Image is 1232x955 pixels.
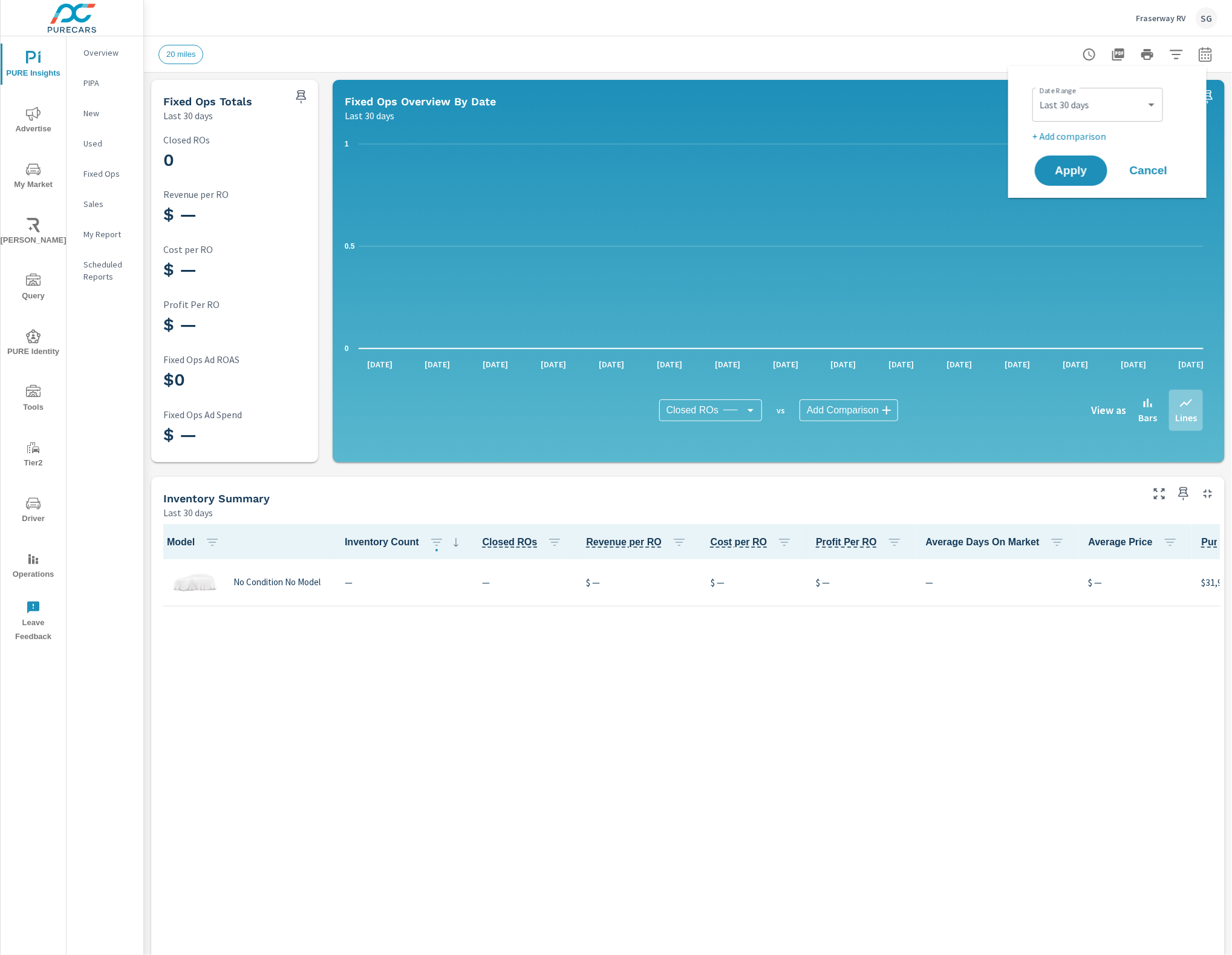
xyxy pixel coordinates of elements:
img: glamour [171,564,219,600]
div: Sales [67,195,143,213]
p: vs [762,405,800,416]
p: Revenue per RO [163,189,323,200]
span: Average Price [1089,535,1182,550]
div: Scheduled Reports [67,255,143,286]
div: nav menu [1,36,66,649]
h5: Inventory Summary [163,492,270,505]
p: [DATE] [1170,358,1213,370]
span: Save this to your personalized report [1198,87,1217,107]
p: [DATE] [1112,358,1155,370]
p: [DATE] [938,358,980,370]
p: [DATE] [475,358,517,370]
text: 0 [345,344,349,353]
div: Used [67,134,143,153]
p: [DATE] [359,358,401,370]
p: $ — [711,575,797,589]
h6: View as [1091,404,1126,416]
span: Save this to your personalized report [1174,484,1193,504]
p: Bars [1138,410,1157,425]
p: $ — [1089,575,1182,589]
p: [DATE] [1054,358,1097,370]
span: Driver [4,496,62,526]
span: Advertise [4,107,62,136]
h5: Fixed Ops Totals [163,95,252,108]
span: [PERSON_NAME] [4,218,62,248]
span: Query [4,274,62,303]
span: Model [167,535,224,550]
p: Lines [1175,410,1197,425]
span: Apply [1047,165,1095,176]
p: Last 30 days [345,108,394,123]
p: — [926,575,1069,589]
div: PIPA [67,74,143,92]
h3: $ — [163,315,323,335]
span: Add Comparison [807,404,879,416]
p: My Report [83,228,134,240]
p: Profit Per RO [163,299,323,310]
p: Closed ROs [163,134,323,145]
p: Sales [83,198,134,210]
text: 1 [345,140,349,148]
p: [DATE] [706,358,749,370]
span: Number of Repair Orders Closed by the selected dealership group over the selected time range. [So... [483,535,538,550]
div: New [67,104,143,122]
p: $ — [816,575,906,589]
span: Operations [4,552,62,582]
p: [DATE] [881,358,923,370]
p: Overview [83,47,134,59]
span: Profit Per RO [816,535,906,550]
text: 0.5 [345,242,355,251]
span: Cost per RO [711,535,797,550]
h3: $0 [163,370,323,390]
p: No Condition No Model [233,577,321,588]
button: Select Date Range [1193,42,1217,67]
button: Make Fullscreen [1150,484,1169,504]
span: Average revenue generated by the dealership from each Repair Order closed over the selected date ... [586,535,661,550]
p: [DATE] [764,358,807,370]
p: Used [83,137,134,149]
span: Tier2 [4,441,62,470]
p: [DATE] [648,358,691,370]
span: Inventory Count [345,535,463,550]
h3: $ — [163,260,323,280]
p: [DATE] [532,358,575,370]
p: Last 30 days [163,108,213,123]
span: Save this to your personalized report [292,87,311,107]
h3: 0 [163,150,323,171]
p: Last 30 days [163,505,213,520]
p: Fraserway RV [1136,13,1186,24]
p: + Add comparison [1032,129,1187,143]
p: Scheduled Reports [83,258,134,283]
span: Cancel [1124,165,1173,176]
p: Fixed Ops Ad ROAS [163,354,323,365]
p: — [345,575,463,589]
h3: $ — [163,425,323,445]
div: Add Comparison [800,399,898,421]
p: Cost per RO [163,244,323,255]
button: Apply [1035,156,1107,186]
span: Average profit generated by the dealership from each Repair Order closed over the selected date r... [816,535,876,550]
span: Leave Feedback [4,600,62,644]
span: Closed ROs [667,404,719,416]
div: Fixed Ops [67,165,143,183]
span: PURE Identity [4,329,62,359]
div: Closed ROs [659,399,762,421]
span: PURE Insights [4,51,62,80]
p: Fixed Ops [83,168,134,180]
span: Average cost incurred by the dealership from each Repair Order closed over the selected date rang... [711,535,767,550]
span: Revenue per RO [586,535,691,550]
p: $ — [586,575,691,589]
p: Fixed Ops Ad Spend [163,409,323,420]
h3: $ — [163,205,323,225]
p: New [83,107,134,119]
p: — [483,575,567,589]
span: Tools [4,385,62,415]
h5: Fixed Ops Overview By Date [345,95,496,108]
button: Cancel [1112,156,1185,186]
button: Apply Filters [1164,42,1188,67]
div: SG [1196,7,1217,29]
p: [DATE] [417,358,459,370]
span: My Market [4,162,62,192]
span: 20 miles [159,50,203,59]
button: Print Report [1135,42,1159,67]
